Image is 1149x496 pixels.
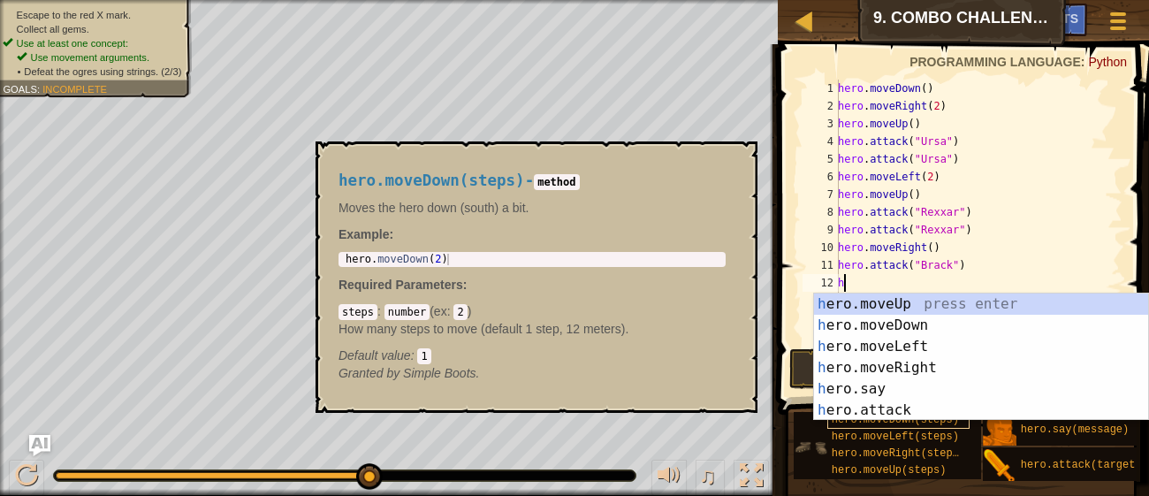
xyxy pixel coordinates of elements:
span: hero.moveDown(steps) [339,172,525,189]
div: 6 [803,168,839,186]
span: Goals [3,83,37,95]
div: 7 [803,186,839,203]
code: method [534,174,579,190]
code: number [384,304,430,320]
div: 11 [803,256,839,274]
span: : [1081,55,1089,69]
div: 8 [803,203,839,221]
span: Escape to the red X mark. [17,9,131,20]
li: Collect all gems. [3,22,181,36]
li: Defeat the ogres using strings. [17,65,181,79]
span: : [463,278,468,292]
span: Incomplete [42,83,107,95]
button: Adjust volume [651,460,687,496]
button: ♫ [696,460,726,496]
img: portrait.png [983,449,1016,483]
img: portrait.png [983,414,1016,447]
span: hero.attack(target) [1021,459,1142,471]
em: Simple Boots. [339,366,480,380]
div: 1 [803,80,839,97]
strong: : [339,227,393,241]
i: • [17,65,20,77]
img: portrait.png [794,431,827,464]
span: Required Parameters [339,278,463,292]
button: Ctrl + P: Pause [9,460,44,496]
button: Toggle fullscreen [734,460,769,496]
span: hero.say(message) [1021,424,1129,436]
span: Hints [1041,11,1078,26]
div: 4 [803,133,839,150]
span: hero.moveUp(steps) [832,464,947,477]
span: : [37,83,42,95]
li: Escape to the red X mark. [3,8,181,22]
span: : [377,304,384,318]
span: hero.moveRight(steps) [832,447,965,460]
span: Use movement arguments. [31,51,149,63]
span: Use at least one concept: [17,37,128,49]
span: Defeat the ogres using strings. (2/3) [24,65,181,77]
span: : [411,348,418,362]
code: 1 [417,348,430,364]
span: : [447,304,454,318]
div: 10 [803,239,839,256]
span: Example [339,227,390,241]
div: 13 [803,292,839,309]
span: Collect all gems. [17,23,89,34]
button: Ask AI [29,435,50,456]
div: 3 [803,115,839,133]
span: Default value [339,348,411,362]
div: 9 [803,221,839,239]
span: ex [434,304,447,318]
span: Programming language [909,55,1081,69]
code: 2 [453,304,467,320]
button: Show game menu [1096,4,1140,46]
li: Use at least one concept: [3,36,181,50]
div: 5 [803,150,839,168]
h4: - [339,172,726,189]
div: ( ) [339,302,726,364]
p: Moves the hero down (south) a bit. [339,199,726,217]
button: Run ⇧↵ [789,348,1129,389]
p: How many steps to move (default 1 step, 12 meters). [339,320,726,338]
code: steps [339,304,377,320]
span: Ask AI [982,11,1023,26]
span: Python [1088,55,1127,69]
li: Use movement arguments. [17,50,181,65]
div: 12 [803,274,839,292]
span: hero.moveLeft(steps) [832,431,959,443]
span: Granted by [339,366,403,380]
span: ♫ [699,462,717,489]
button: Ask AI [973,4,1032,36]
div: 2 [803,97,839,115]
span: hero.moveDown(steps) [832,414,959,426]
